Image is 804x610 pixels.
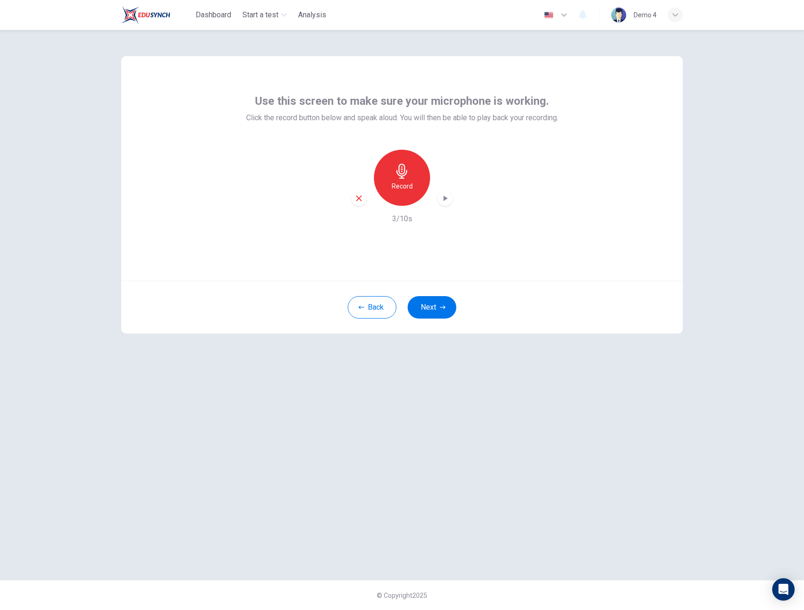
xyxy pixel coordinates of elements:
[611,7,626,22] img: Profile picture
[298,9,326,21] span: Analysis
[348,296,396,319] button: Back
[634,9,657,21] div: Demo 4
[242,9,278,21] span: Start a test
[239,7,291,23] button: Start a test
[246,112,558,123] span: Click the record button below and speak aloud. You will then be able to play back your recording.
[374,150,430,206] button: Record
[192,7,235,23] button: Dashboard
[392,213,412,225] h6: 3/10s
[772,578,795,601] div: Open Intercom Messenger
[543,12,555,19] img: en
[377,592,427,599] span: © Copyright 2025
[392,181,413,192] h6: Record
[294,7,330,23] button: Analysis
[121,6,170,24] img: EduSynch logo
[121,6,192,24] a: EduSynch logo
[196,9,231,21] span: Dashboard
[255,94,549,109] span: Use this screen to make sure your microphone is working.
[408,296,456,319] button: Next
